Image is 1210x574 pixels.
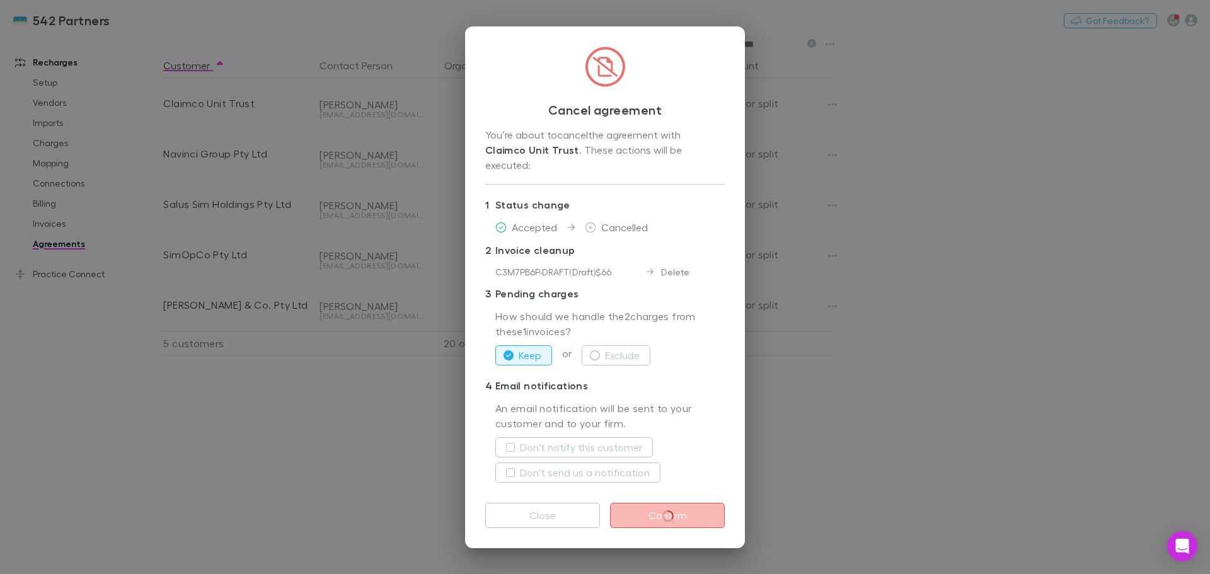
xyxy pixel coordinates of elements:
[485,102,725,117] h3: Cancel agreement
[485,243,495,258] div: 2
[552,347,582,359] span: or
[485,240,725,260] p: Invoice cleanup
[495,462,660,483] button: Don't send us a notification
[485,195,725,215] p: Status change
[485,127,725,174] div: You’re about to cancel the agreement with . These actions will be executed:
[485,376,725,396] p: Email notifications
[512,221,557,233] span: Accepted
[520,440,642,455] label: Don't notify this customer
[495,309,725,340] p: How should we handle the 2 charges from these 1 invoices?
[520,465,650,480] label: Don't send us a notification
[485,144,579,156] strong: Claimco Unit Trust
[485,378,495,393] div: 4
[1167,531,1197,561] div: Open Intercom Messenger
[485,286,495,301] div: 3
[485,503,600,528] button: Close
[485,284,725,304] p: Pending charges
[495,437,653,457] button: Don't notify this customer
[495,265,647,278] div: C3M7PB6P-DRAFT ( Draft ) $66
[495,345,552,365] button: Keep
[601,221,648,233] span: Cancelled
[485,197,495,212] div: 1
[585,47,625,87] img: CircledFileSlash.svg
[582,345,650,365] button: Exclude
[495,401,725,432] p: An email notification will be sent to your customer and to your firm.
[647,265,689,278] div: Delete
[610,503,725,528] button: Confirm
